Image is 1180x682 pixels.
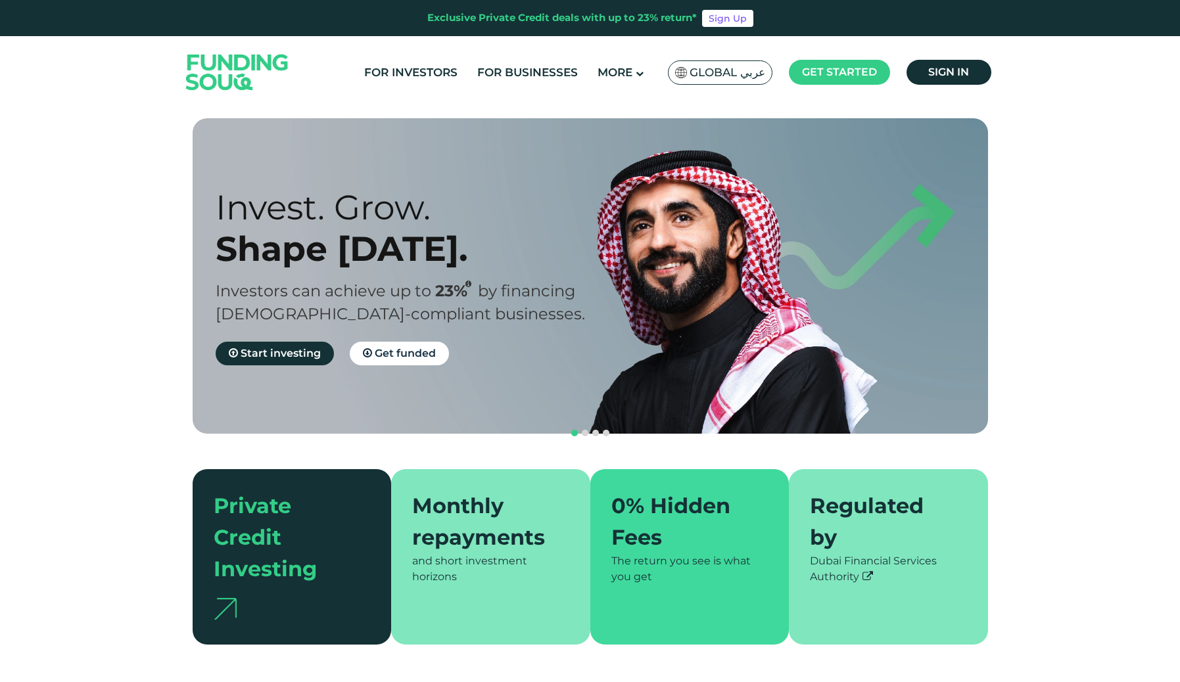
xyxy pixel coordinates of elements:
[427,11,697,26] div: Exclusive Private Credit deals with up to 23% return*
[580,428,590,438] button: navigation
[611,490,753,553] div: 0% Hidden Fees
[241,347,321,359] span: Start investing
[928,66,969,78] span: Sign in
[216,228,613,269] div: Shape [DATE].
[802,66,877,78] span: Get started
[435,281,478,300] span: 23%
[907,60,991,85] a: Sign in
[216,342,334,365] a: Start investing
[216,281,431,300] span: Investors can achieve up to
[569,428,580,438] button: navigation
[675,67,687,78] img: SA Flag
[465,281,471,288] i: 23% IRR (expected) ~ 15% Net yield (expected)
[598,66,632,79] span: More
[214,490,355,585] div: Private Credit Investing
[474,62,581,83] a: For Businesses
[601,428,611,438] button: navigation
[350,342,449,365] a: Get funded
[590,428,601,438] button: navigation
[810,553,967,585] div: Dubai Financial Services Authority
[702,10,753,27] a: Sign Up
[216,187,613,228] div: Invest. Grow.
[690,65,765,80] span: Global عربي
[214,598,237,620] img: arrow
[375,347,436,359] span: Get funded
[412,553,569,585] div: and short investment horizons
[810,490,951,553] div: Regulated by
[412,490,554,553] div: Monthly repayments
[173,39,302,105] img: Logo
[611,553,768,585] div: The return you see is what you get
[361,62,461,83] a: For Investors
